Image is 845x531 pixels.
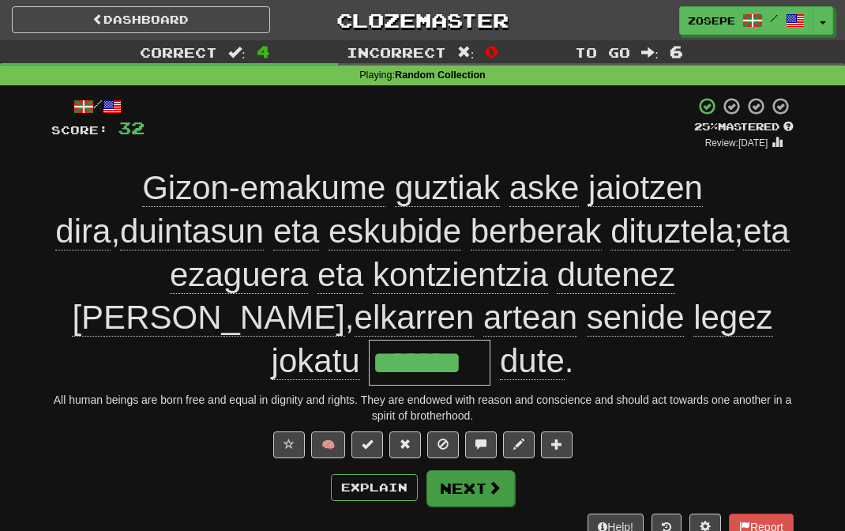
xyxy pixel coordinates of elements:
[142,169,385,207] span: Gizon-emakume
[509,169,580,207] span: aske
[395,70,486,81] strong: Random Collection
[55,213,111,250] span: dira
[575,44,630,60] span: To go
[120,213,264,250] span: duintasun
[257,42,270,61] span: 4
[483,299,577,337] span: artean
[679,6,813,35] a: Zosepe /
[694,120,718,133] span: 25 %
[485,42,498,61] span: 0
[51,392,794,424] div: All human beings are born free and equal in dignity and rights. They are endowed with reason and ...
[228,46,246,59] span: :
[610,213,734,250] span: dituztela
[389,431,421,458] button: Reset to 0% Mastered (alt+r)
[490,342,573,380] span: .
[118,118,145,137] span: 32
[503,431,535,458] button: Edit sentence (alt+d)
[426,470,515,507] button: Next
[329,213,461,250] span: eskubide
[641,46,659,59] span: :
[587,299,685,337] span: senide
[294,6,552,34] a: Clozemaster
[670,42,683,61] span: 6
[588,169,703,207] span: jaiotzen
[557,256,674,294] span: dutenez
[355,299,475,337] span: elkarren
[51,96,145,116] div: /
[373,256,548,294] span: kontzientzia
[457,46,475,59] span: :
[500,342,565,380] span: dute
[351,431,383,458] button: Set this sentence to 100% Mastered (alt+m)
[317,256,363,294] span: eta
[705,137,768,149] small: Review: [DATE]
[743,213,789,250] span: eta
[693,299,772,337] span: legez
[465,431,497,458] button: Discuss sentence (alt+u)
[72,299,344,337] span: [PERSON_NAME]
[541,431,573,458] button: Add to collection (alt+a)
[347,44,446,60] span: Incorrect
[427,431,459,458] button: Ignore sentence (alt+i)
[395,169,500,207] span: guztiak
[170,256,308,294] span: ezaguera
[273,213,319,250] span: eta
[770,13,778,24] span: /
[471,213,602,250] span: berberak
[694,120,794,134] div: Mastered
[688,13,735,28] span: Zosepe
[140,44,217,60] span: Correct
[273,431,305,458] button: Favorite sentence (alt+f)
[51,123,108,137] span: Score:
[331,474,418,501] button: Explain
[55,169,789,378] span: , ; ,
[272,342,360,380] span: jokatu
[12,6,270,33] a: Dashboard
[311,431,345,458] button: 🧠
